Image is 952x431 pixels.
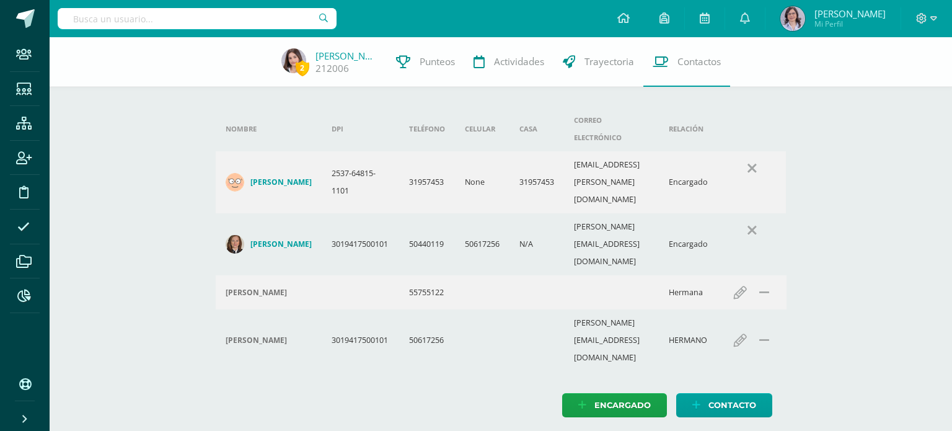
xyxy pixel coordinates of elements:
td: Encargado [659,213,718,275]
div: JORGE ANDRES LOPEZ LAVAGNINO [226,335,312,345]
a: Encargado [562,393,667,417]
td: 55755122 [399,275,455,309]
a: Actividades [464,37,553,87]
th: Celular [455,107,509,151]
span: Punteos [420,55,455,68]
span: Contactos [677,55,721,68]
td: 2537-64815-1101 [322,151,400,213]
a: Contacto [676,393,772,417]
td: Hermana [659,275,718,309]
div: María Alejandra Morales Lavagnino [226,288,312,298]
td: 31957453 [399,151,455,213]
th: DPI [322,107,400,151]
td: [PERSON_NAME][EMAIL_ADDRESS][DOMAIN_NAME] [564,309,659,371]
th: Casa [509,107,564,151]
h4: [PERSON_NAME] [250,177,312,187]
th: Correo electrónico [564,107,659,151]
td: None [455,151,509,213]
img: 940aaff72454cfa54de82f8ef5641fda.png [281,48,306,73]
img: 754f7aadccffadeda42c71599cd2cec2.png [226,235,244,254]
td: 31957453 [509,151,564,213]
td: 3019417500101 [322,309,400,371]
a: [PERSON_NAME] [226,173,312,192]
a: Trayectoria [553,37,643,87]
td: 3019417500101 [322,213,400,275]
td: HERMANO [659,309,718,371]
td: 50617256 [399,309,455,371]
span: Actividades [494,55,544,68]
a: 212006 [315,62,349,75]
span: Encargado [594,394,651,417]
span: Mi Perfil [814,19,886,29]
a: [PERSON_NAME] [226,235,312,254]
span: 2 [296,60,309,76]
a: Punteos [387,37,464,87]
a: [PERSON_NAME] [315,50,377,62]
td: N/A [509,213,564,275]
h4: [PERSON_NAME] [250,239,312,249]
img: f37c921fac564a96e10e031383d43c85.png [780,6,805,31]
th: Teléfono [399,107,455,151]
span: Contacto [708,394,756,417]
span: [PERSON_NAME] [814,7,886,20]
input: Busca un usuario... [58,8,337,29]
img: cd650805c73e4610df924de2e061fe63.png [226,173,244,192]
th: Nombre [216,107,322,151]
td: [PERSON_NAME][EMAIL_ADDRESS][DOMAIN_NAME] [564,213,659,275]
td: [EMAIL_ADDRESS][PERSON_NAME][DOMAIN_NAME] [564,151,659,213]
th: Relación [659,107,718,151]
td: Encargado [659,151,718,213]
h4: [PERSON_NAME] [226,288,287,298]
h4: [PERSON_NAME] [226,335,287,345]
td: 50617256 [455,213,509,275]
a: Contactos [643,37,730,87]
td: 50440119 [399,213,455,275]
span: Trayectoria [584,55,634,68]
